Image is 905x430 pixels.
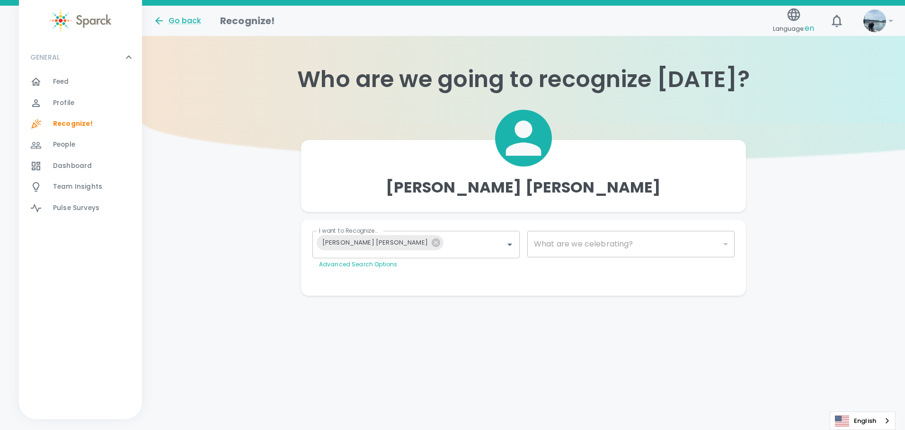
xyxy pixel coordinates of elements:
span: en [805,23,814,34]
a: Recognize! [19,114,142,134]
div: GENERAL [19,43,142,71]
span: Team Insights [53,182,102,192]
span: Pulse Surveys [53,203,99,213]
span: [PERSON_NAME] [PERSON_NAME] [317,237,434,248]
a: Advanced Search Options [319,260,397,268]
h1: Who are we going to recognize [DATE]? [142,66,905,93]
a: English [830,412,895,430]
a: Sparck logo [19,9,142,32]
p: GENERAL [30,53,60,62]
button: Language:en [769,4,818,38]
a: People [19,134,142,155]
div: GENERAL [19,71,142,222]
button: Open [503,238,516,251]
a: Feed [19,71,142,92]
img: Sparck logo [50,9,111,32]
a: Pulse Surveys [19,198,142,219]
span: Profile [53,98,74,108]
span: Feed [53,77,69,87]
span: Recognize! [53,119,93,129]
span: Dashboard [53,161,92,171]
img: Picture of Anna Belle [863,9,886,32]
h4: [PERSON_NAME] [PERSON_NAME] [386,178,661,197]
aside: Language selected: English [830,412,896,430]
div: Language [830,412,896,430]
h1: Recognize! [220,13,275,28]
div: [PERSON_NAME] [PERSON_NAME] [317,235,444,250]
a: Dashboard [19,156,142,176]
a: Team Insights [19,176,142,197]
a: Profile [19,93,142,114]
button: Go back [153,15,201,26]
span: People [53,140,75,149]
label: I want to Recognize... [319,227,378,235]
span: Language: [773,22,814,35]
